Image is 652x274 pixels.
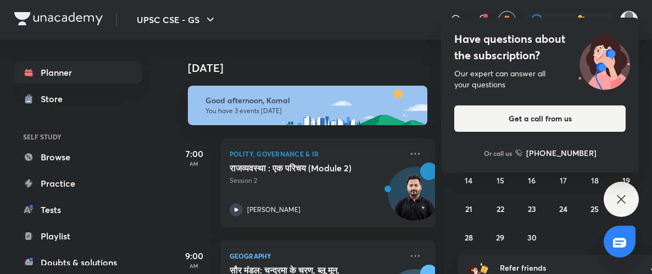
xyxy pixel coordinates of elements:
[554,171,572,189] button: September 17, 2025
[188,86,427,125] img: afternoon
[554,200,572,217] button: September 24, 2025
[41,92,69,105] div: Store
[205,107,417,115] p: You have 3 events [DATE]
[586,171,604,189] button: September 18, 2025
[492,171,509,189] button: September 15, 2025
[591,175,599,186] abbr: September 18, 2025
[528,175,536,186] abbr: September 16, 2025
[498,11,516,29] button: avatar
[586,200,604,217] button: September 25, 2025
[523,171,540,189] button: September 16, 2025
[247,205,300,215] p: [PERSON_NAME]
[454,68,626,90] div: Our expert can answer all your questions
[492,200,509,217] button: September 22, 2025
[465,232,473,243] abbr: September 28, 2025
[130,9,224,31] button: UPSC CSE - GS
[560,175,567,186] abbr: September 17, 2025
[14,225,142,247] a: Playlist
[14,199,142,221] a: Tests
[14,251,142,273] a: Doubts & solutions
[14,146,142,168] a: Browse
[527,232,537,243] abbr: September 30, 2025
[454,31,626,64] h4: Have questions about the subscription?
[205,96,417,105] h6: Good afternoon, Komal
[454,105,626,132] button: Get a call from us
[496,232,504,243] abbr: September 29, 2025
[460,200,477,217] button: September 21, 2025
[172,147,216,160] h5: 7:00
[14,12,103,25] img: Company Logo
[230,176,402,186] p: Session 2
[230,163,366,174] h5: राजव्यवस्था : एक परिचय (Module 2)
[460,171,477,189] button: September 14, 2025
[526,147,597,159] h6: [PHONE_NUMBER]
[497,175,504,186] abbr: September 15, 2025
[188,61,446,75] h4: [DATE]
[528,204,536,214] abbr: September 23, 2025
[484,148,512,158] p: Or call us
[559,204,567,214] abbr: September 24, 2025
[515,147,597,159] a: [PHONE_NUMBER]
[617,171,635,189] button: September 19, 2025
[460,228,477,246] button: September 28, 2025
[575,14,586,25] img: streak
[497,204,504,214] abbr: September 22, 2025
[172,262,216,269] p: AM
[172,249,216,262] h5: 9:00
[14,12,103,28] a: Company Logo
[502,15,512,25] img: avatar
[14,172,142,194] a: Practice
[465,175,472,186] abbr: September 14, 2025
[465,204,472,214] abbr: September 21, 2025
[14,61,142,83] a: Planner
[14,127,142,146] h6: SELF STUDY
[622,175,630,186] abbr: September 19, 2025
[590,204,599,214] abbr: September 25, 2025
[172,160,216,167] p: AM
[570,31,639,90] img: ttu_illustration_new.svg
[230,147,402,160] p: Polity, Governance & IR
[230,249,402,262] p: Geography
[523,200,540,217] button: September 23, 2025
[388,173,441,226] img: Avatar
[620,10,638,29] img: Komal
[492,228,509,246] button: September 29, 2025
[500,262,635,273] h6: Refer friends
[14,88,142,110] a: Store
[523,228,540,246] button: September 30, 2025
